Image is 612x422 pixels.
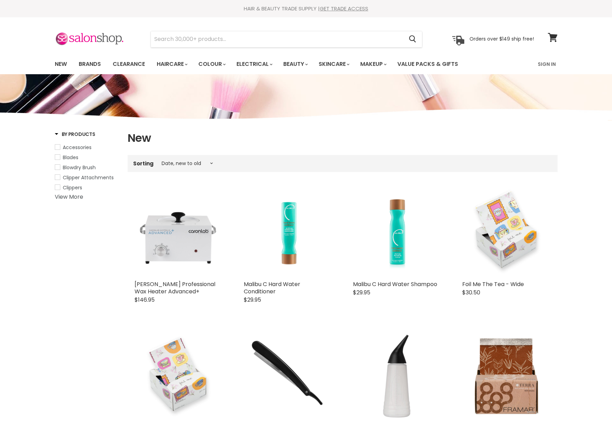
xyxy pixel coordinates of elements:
span: $30.50 [462,288,480,296]
a: Colour [193,57,230,71]
a: Clearance [107,57,150,71]
a: Malibu C Hard Water Conditioner Malibu C Hard Water Conditioner [244,189,332,277]
p: Orders over $149 ship free! [469,36,534,42]
a: Beauty [278,57,312,71]
a: Salon Smart Applicator Bottle Salon Smart Applicator Bottle [353,332,441,420]
input: Search [151,31,404,47]
h3: By Products [55,131,95,138]
a: View More [55,193,83,201]
h1: New [128,131,558,145]
button: Search [404,31,422,47]
img: Malibu C Hard Water Shampoo [371,189,423,277]
a: [PERSON_NAME] Professional Wax Heater Advanced+ [135,280,215,295]
a: Foil Me The Tea - Original Foil Me The Tea - Original [135,332,223,420]
img: Malibu C Hard Water Conditioner [262,189,314,277]
span: Clipper Attachments [63,174,114,181]
a: Blades [55,154,119,161]
a: Blowdry Brush [55,164,119,171]
img: Foil Me The Tea - Wide [462,189,551,277]
a: Malibu C Hard Water Shampoo [353,280,437,288]
a: Iceman Black Plastic Razor Iceman Black Plastic Razor [244,332,332,420]
img: Caron Professional Wax Heater Advanced+ [135,189,223,277]
a: Caron Professional Wax Heater Advanced+ Caron Professional Wax Heater Advanced+ [135,189,223,277]
ul: Main menu [50,54,499,74]
a: Skincare [313,57,354,71]
img: Salon Smart Applicator Bottle [353,332,441,420]
a: Foil Me The Tea - Wide Foil Me The Tea - Wide [462,189,551,277]
label: Sorting [133,161,154,166]
span: $29.95 [244,296,261,304]
a: Clipper Attachments [55,174,119,181]
a: Malibu C Hard Water Shampoo Malibu C Hard Water Shampoo [353,189,441,277]
span: $146.95 [135,296,155,304]
div: HAIR & BEAUTY TRADE SUPPLY | [46,5,566,12]
a: Brands [74,57,106,71]
span: $29.95 [353,288,370,296]
form: Product [150,31,422,48]
a: New [50,57,72,71]
a: Haircare [152,57,192,71]
nav: Main [46,54,566,74]
a: Electrical [231,57,277,71]
a: Makeup [355,57,391,71]
img: Foil Me The Tea - Original [135,332,223,420]
a: GET TRADE ACCESS [320,5,368,12]
a: Accessories [55,144,119,151]
a: Malibu C Hard Water Conditioner [244,280,300,295]
img: Iceman Black Plastic Razor [244,332,332,420]
a: Sign In [534,57,560,71]
span: Accessories [63,144,92,151]
span: Blades [63,154,78,161]
span: Blowdry Brush [63,164,96,171]
a: Clippers [55,184,119,191]
a: Value Packs & Gifts [392,57,463,71]
a: Foil Me The Tea - Wide [462,280,524,288]
img: Framar Terra Neutrals Pop Up Foil [462,332,551,420]
span: Clippers [63,184,82,191]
